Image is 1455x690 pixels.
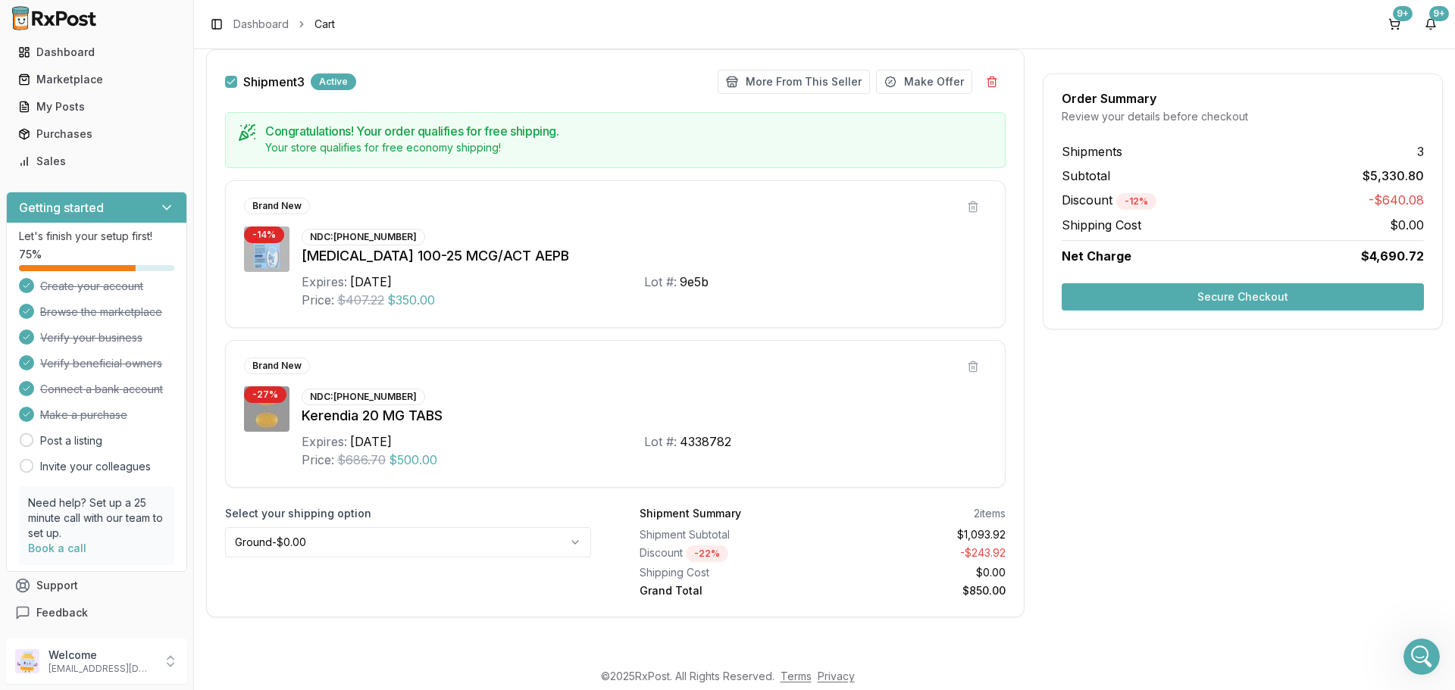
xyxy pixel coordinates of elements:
[12,354,249,402] div: Ive been calling and messaging just waiting on their response[PERSON_NAME] • 19m ago
[6,67,187,92] button: Marketplace
[1419,12,1443,36] button: 9+
[48,663,154,675] p: [EMAIL_ADDRESS][DOMAIN_NAME]
[12,46,249,94] div: You can continue the conversation on WhatsApp instead.
[1062,216,1141,234] span: Shipping Cost
[974,506,1006,521] div: 2 items
[249,275,291,308] div: Yes
[640,545,817,562] div: Discount
[65,183,258,197] div: joined the conversation
[40,433,102,448] a: Post a listing
[644,432,677,451] div: Lot #:
[302,291,334,309] div: Price:
[243,76,305,88] span: Shipment 3
[6,149,187,173] button: Sales
[12,93,181,120] a: My Posts
[350,432,392,451] div: [DATE]
[24,55,236,85] div: You can continue the conversation on WhatsApp instead.
[18,45,175,60] div: Dashboard
[244,226,289,272] img: Breo Ellipta 100-25 MCG/ACT AEPB
[48,496,60,508] button: Gif picker
[40,330,142,345] span: Verify your business
[43,8,67,33] img: Profile image for Manuel
[1062,109,1424,124] div: Review your details before checkout
[40,117,196,148] button: Continue on WhatsApp
[244,226,284,243] div: - 14 %
[1062,192,1156,208] span: Discount
[12,95,291,180] div: Roxy says…
[6,122,187,146] button: Purchases
[12,354,291,429] div: Manuel says…
[12,215,291,275] div: Manuel says…
[6,599,187,626] button: Feedback
[781,670,812,682] a: Terms
[10,6,39,35] button: go back
[1363,167,1424,185] span: $5,330.80
[12,275,291,320] div: Alexander says…
[640,506,741,521] div: Shipment Summary
[237,6,266,35] button: Home
[233,17,289,32] a: Dashboard
[18,126,175,142] div: Purchases
[19,229,174,244] p: Let's finish your setup first!
[40,304,162,320] span: Browse the marketplace
[12,95,224,168] div: Continue on WhatsApp
[28,495,165,541] p: Need help? Set up a 25 minute call with our team to set up.
[818,670,855,682] a: Privacy
[1403,638,1440,675] iframe: Intercom live chat
[829,527,1006,542] div: $1,093.92
[24,329,175,345] div: Ill message them right away
[13,464,290,490] textarea: Message…
[1062,283,1424,311] button: Secure Checkout
[1062,167,1110,185] span: Subtotal
[644,273,677,291] div: Lot #:
[1062,248,1131,264] span: Net Charge
[252,429,291,463] div: OK
[12,148,181,175] a: Sales
[40,382,163,397] span: Connect a bank account
[6,572,187,599] button: Support
[265,140,993,155] div: Your store qualifies for free economy shipping!
[18,99,175,114] div: My Posts
[1382,12,1406,36] button: 9+
[18,154,175,169] div: Sales
[225,506,591,521] label: Select your shipping option
[261,284,279,299] div: Yes
[45,183,61,198] img: Profile image for Manuel
[72,496,84,508] button: Upload attachment
[1116,193,1156,210] div: - 12 %
[260,490,284,514] button: Send a message…
[244,386,286,403] div: - 27 %
[40,459,151,474] a: Invite your colleagues
[1361,247,1424,265] span: $4,690.72
[389,451,437,469] span: $500.00
[6,40,187,64] button: Dashboard
[12,46,291,95] div: Roxy says…
[640,565,817,580] div: Shipping Cost
[12,66,181,93] a: Marketplace
[12,429,291,481] div: Alexander says…
[350,273,392,291] div: [DATE]
[680,273,709,291] div: 9e5b
[74,8,172,19] h1: [PERSON_NAME]
[19,198,104,217] h3: Getting started
[302,229,425,245] div: NDC: [PHONE_NUMBER]
[829,545,1006,562] div: - $243.92
[829,583,1006,598] div: $850.00
[876,70,972,94] button: Make Offer
[302,451,334,469] div: Price:
[48,648,154,663] p: Welcome
[264,439,279,454] div: OK
[640,527,817,542] div: Shipment Subtotal
[12,320,187,354] div: Ill message them right away
[12,120,181,148] a: Purchases
[1062,92,1424,105] div: Order Summary
[829,565,1006,580] div: $0.00
[15,649,39,673] img: User avatar
[40,356,162,371] span: Verify beneficial owners
[718,70,870,94] button: More From This Seller
[311,73,356,90] div: Active
[40,279,143,294] span: Create your account
[12,180,291,215] div: Manuel says…
[337,451,386,469] span: $686.70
